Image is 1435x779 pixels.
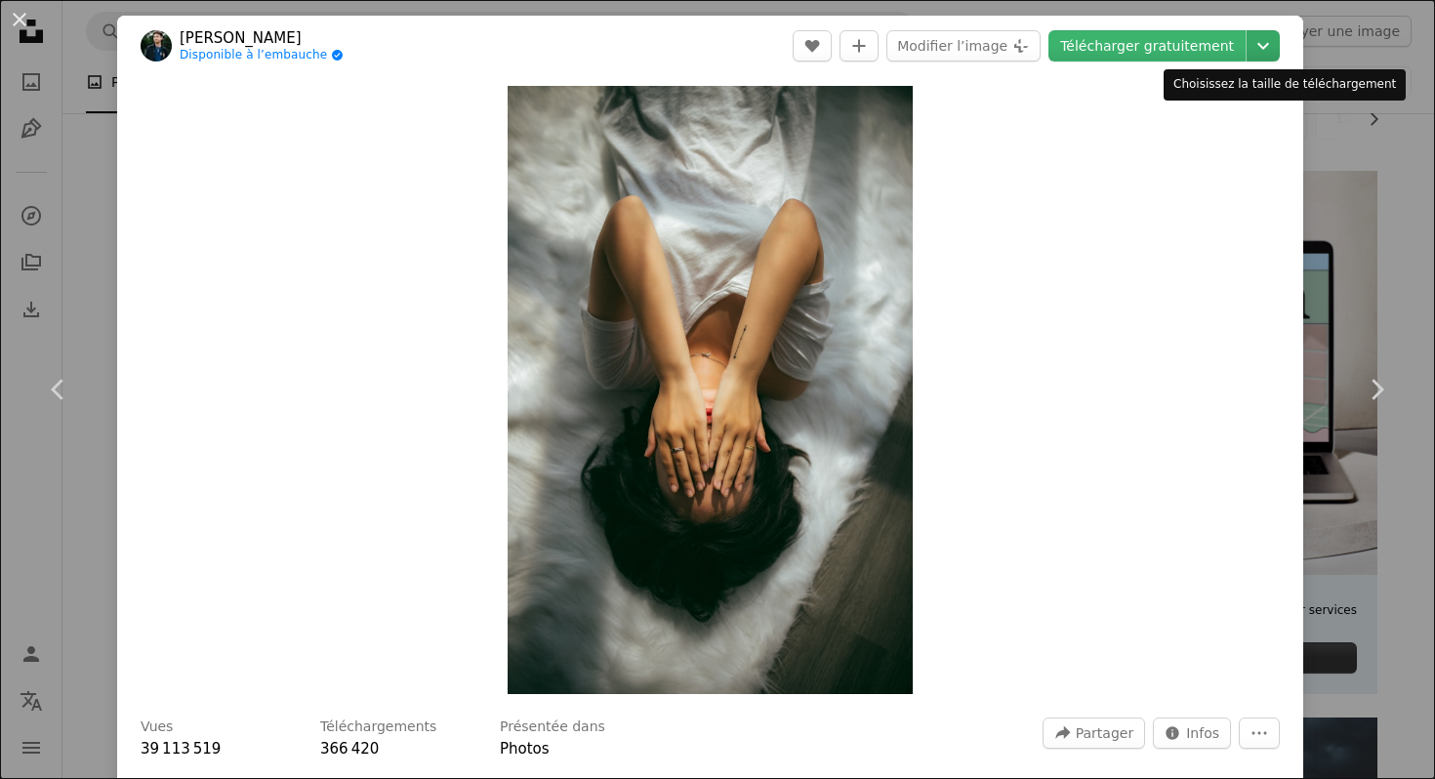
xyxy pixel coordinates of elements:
[1247,30,1280,61] button: Choisissez la taille de téléchargement
[840,30,879,61] button: Ajouter à la collection
[500,717,605,737] h3: Présentée dans
[180,28,344,48] a: [PERSON_NAME]
[1043,717,1145,749] button: Partager cette image
[1318,296,1435,483] a: Suivant
[141,740,221,758] span: 39 113 519
[1076,718,1133,748] span: Partager
[886,30,1041,61] button: Modifier l’image
[1239,717,1280,749] button: Plus d’actions
[1153,717,1231,749] button: Statistiques de cette image
[141,717,173,737] h3: Vues
[320,740,379,758] span: 366 420
[793,30,832,61] button: J’aime
[1164,69,1406,101] div: Choisissez la taille de téléchargement
[1186,718,1219,748] span: Infos
[1048,30,1246,61] a: Télécharger gratuitement
[508,86,913,694] img: Une femme tient ses mains sur son visage
[508,86,913,694] button: Zoom sur cette image
[320,717,436,737] h3: Téléchargements
[500,740,550,758] a: Photos
[141,30,172,61] img: Accéder au profil de Anthony Tran
[180,48,344,63] a: Disponible à l’embauche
